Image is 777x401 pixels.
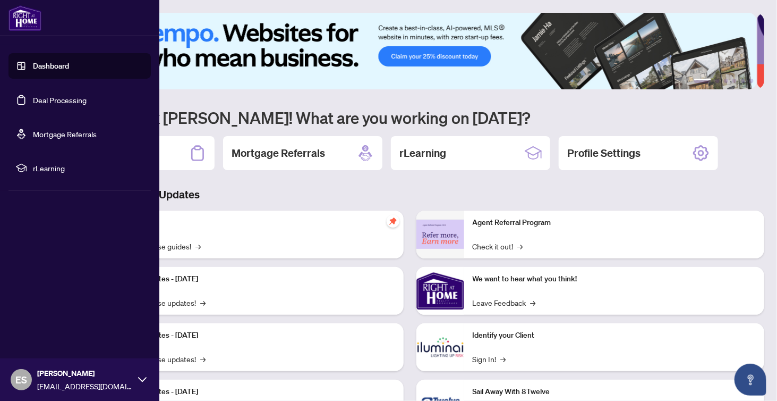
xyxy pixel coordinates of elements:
img: Agent Referral Program [416,220,464,249]
span: [PERSON_NAME] [37,367,133,379]
button: 3 [724,79,728,83]
img: Identify your Client [416,323,464,371]
button: 6 [749,79,754,83]
span: → [200,297,206,308]
span: → [531,297,536,308]
span: → [501,353,506,365]
a: Check it out!→ [473,240,523,252]
button: 1 [694,79,711,83]
button: Open asap [735,364,766,396]
span: → [200,353,206,365]
h1: Welcome back [PERSON_NAME]! What are you working on [DATE]? [55,107,764,128]
span: [EMAIL_ADDRESS][DOMAIN_NAME] [37,380,133,392]
h2: Mortgage Referrals [232,146,325,161]
p: Sail Away With 8Twelve [473,386,756,398]
p: Self-Help [112,217,395,229]
h2: rLearning [399,146,446,161]
p: We want to hear what you think! [473,273,756,285]
button: 5 [741,79,745,83]
a: Leave Feedback→ [473,297,536,308]
img: logo [8,5,41,31]
p: Identify your Client [473,330,756,341]
span: → [518,240,523,252]
span: → [195,240,201,252]
a: Dashboard [33,61,69,71]
span: rLearning [33,162,143,174]
a: Mortgage Referrals [33,129,97,139]
button: 4 [732,79,737,83]
button: 2 [715,79,720,83]
span: ES [15,372,27,387]
span: pushpin [387,215,399,228]
a: Deal Processing [33,95,87,105]
a: Sign In!→ [473,353,506,365]
img: We want to hear what you think! [416,267,464,315]
h2: Profile Settings [567,146,641,161]
p: Platform Updates - [DATE] [112,330,395,341]
p: Platform Updates - [DATE] [112,273,395,285]
img: Slide 0 [55,13,757,89]
p: Agent Referral Program [473,217,756,229]
h3: Brokerage & Industry Updates [55,187,764,202]
p: Platform Updates - [DATE] [112,386,395,398]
